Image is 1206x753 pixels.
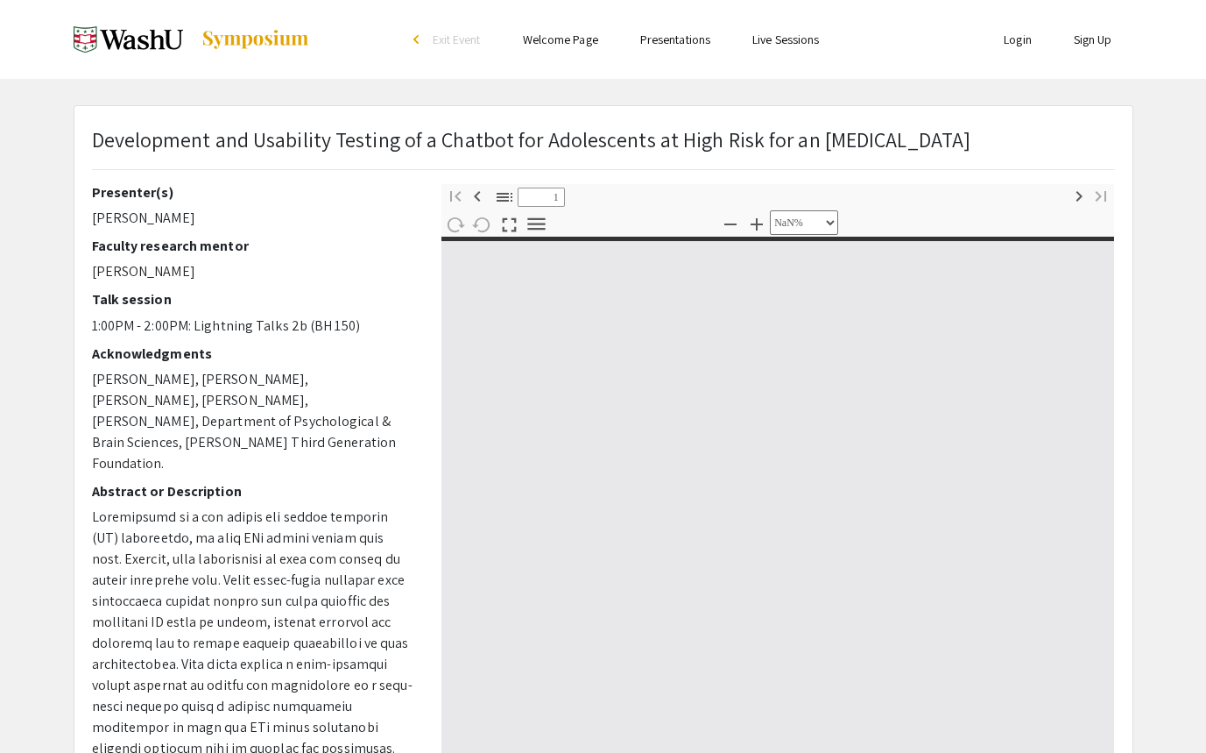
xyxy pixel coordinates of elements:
button: Switch to Presentation Mode [495,210,525,236]
div: arrow_back_ios [413,34,424,45]
p: [PERSON_NAME], [PERSON_NAME], [PERSON_NAME], [PERSON_NAME], [PERSON_NAME], Department of Psycholo... [92,369,415,474]
a: Login [1004,32,1032,47]
button: Rotate Counterclockwise [468,211,497,237]
button: Rotate Clockwise [441,211,470,237]
button: Zoom In [742,210,772,236]
a: Presentations [640,32,710,47]
input: Page [518,188,565,207]
p: [PERSON_NAME] [92,261,415,282]
h2: Acknowledgments [92,345,415,362]
p: [PERSON_NAME] [92,208,415,229]
a: Live Sessions [752,32,819,47]
p: Development and Usability Testing of a Chatbot for Adolescents at High Risk for an [MEDICAL_DATA] [92,124,971,155]
img: Spring 2025 Undergraduate Research Symposium [74,18,183,61]
button: Toggle Sidebar [490,185,519,210]
button: Last page [1086,182,1116,208]
button: Next Page [1064,182,1094,208]
a: Welcome Page [523,32,598,47]
h2: Presenter(s) [92,184,415,201]
a: Spring 2025 Undergraduate Research Symposium [74,18,310,61]
img: Symposium by ForagerOne [201,29,310,50]
h2: Faculty research mentor [92,238,415,254]
span: Exit Event [433,32,481,47]
button: Previous Page [462,182,492,208]
select: Zoom [770,210,838,235]
a: Sign Up [1074,32,1112,47]
p: 1:00PM - 2:00PM: Lightning Talks 2b (BH 150) [92,316,415,337]
button: First page [441,182,470,208]
h2: Talk session [92,291,415,308]
button: Tools [522,211,552,237]
button: Zoom Out [716,210,745,236]
h2: Abstract or Description [92,483,415,500]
